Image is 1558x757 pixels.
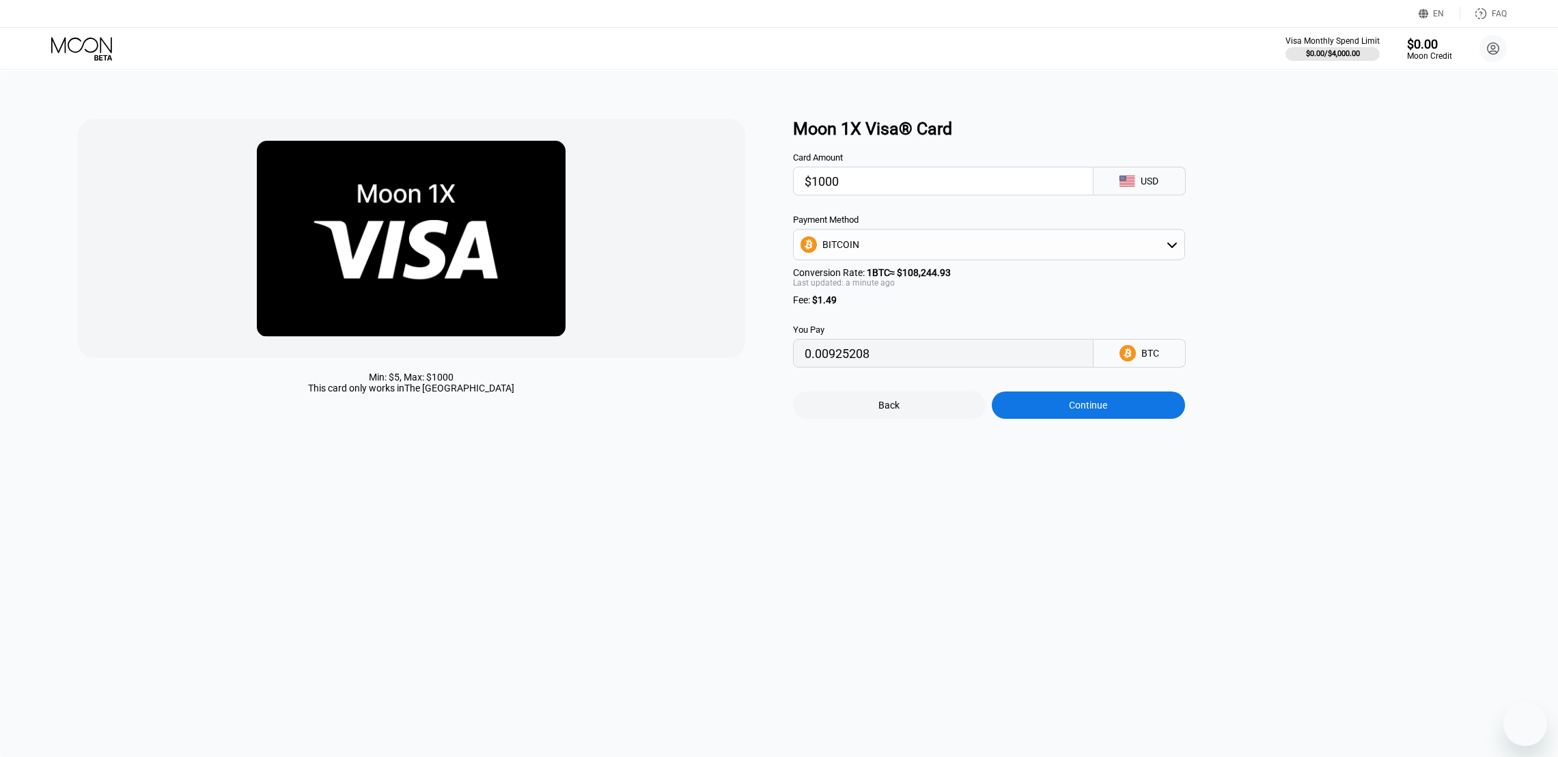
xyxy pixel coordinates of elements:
div: Moon Credit [1407,51,1452,61]
div: EN [1433,9,1444,18]
div: BITCOIN [822,239,859,250]
iframe: Button to launch messaging window [1503,702,1547,746]
div: Back [878,400,900,411]
div: $0.00 [1407,37,1452,51]
div: Payment Method [793,215,1185,225]
div: BTC [1141,348,1159,359]
div: FAQ [1460,7,1507,20]
div: EN [1419,7,1460,20]
div: Min: $ 5 , Max: $ 1000 [369,372,454,383]
div: Back [793,391,986,419]
div: $0.00Moon Credit [1407,37,1452,61]
div: $0.00 / $4,000.00 [1306,49,1360,58]
div: Fee : [793,294,1185,305]
div: BITCOIN [794,231,1184,258]
div: FAQ [1492,9,1507,18]
span: $1.49 [812,294,837,305]
div: Card Amount [793,152,1094,163]
div: Conversion Rate: [793,267,1185,278]
div: Continue [1069,400,1107,411]
div: This card only works in The [GEOGRAPHIC_DATA] [308,383,514,394]
div: You Pay [793,325,1094,335]
div: Visa Monthly Spend Limit$0.00/$4,000.00 [1285,36,1380,61]
div: Moon 1X Visa® Card [793,119,1494,139]
span: 1 BTC ≈ $108,244.93 [867,267,951,278]
div: Last updated: a minute ago [793,278,1185,288]
input: $0.00 [805,167,1082,195]
div: Visa Monthly Spend Limit [1285,36,1380,46]
div: Continue [992,391,1185,419]
div: USD [1141,176,1158,187]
